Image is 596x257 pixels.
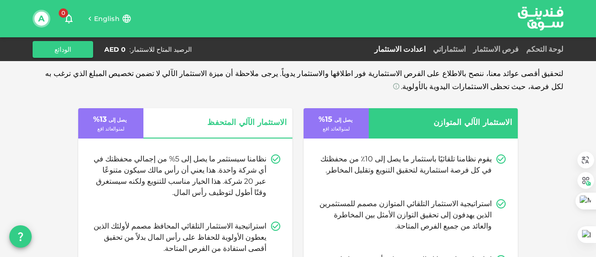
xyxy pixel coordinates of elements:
p: استراتيجية الاستثمار التلقائي المتوازن مصمم للمستثمرين الذين يهدفون إلى تحقيق التوازن الأمثل بين ... [318,198,492,232]
span: الاستثمار الآلي المتوازن [386,116,512,130]
a: logo [518,0,563,36]
span: لتحقيق أقصى عوائد معنا، ننصح بالاطلاع على الفرص الاستثمارية فور اطلاقها والاستثمار يدوياً. يرجى م... [45,69,563,91]
span: 0 [59,8,68,18]
span: English [94,14,120,23]
span: الاستثمار الآلي المتحفظ [161,116,287,130]
a: استثماراتي [429,45,469,54]
p: لمتوالعائد اقع [97,125,124,133]
p: لمتوالعائد اقع [323,125,350,133]
img: logo [506,0,576,36]
p: 15 % [318,114,354,125]
span: يصل إلى [334,117,352,123]
a: فرص الاستثمار [469,45,522,54]
a: لوحة التحكم [522,45,563,54]
div: الرصيد المتاح للاستثمار : [129,45,192,54]
button: question [9,225,32,248]
div: AED 0 [104,45,126,54]
button: الودائع [33,41,93,58]
p: يقوم نظامنا تلقائيًا باستثمار ما يصل إلى 10٪ من محفظتك في كل فرصة استثمارية لتحقيق التنويع وتقليل... [318,153,492,176]
p: استراتيجية الاستثمار التلقائي المحافظ مصمم لأولئك الذين يعطون الأولوية للحفاظ على رأس المال بدلاً... [93,221,266,254]
p: نظامنا سيستثمر ما يصل إلى 5% من إجمالي محفظتك في أي شركة واحدة. هذا يعني أن رأس مالك سيكون متنوعً... [93,153,266,198]
button: 0 [60,9,78,28]
p: 13 % [93,114,129,125]
a: اعدادت الاستثمار [371,45,429,54]
span: يصل إلى [108,117,127,123]
button: A [34,12,48,26]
